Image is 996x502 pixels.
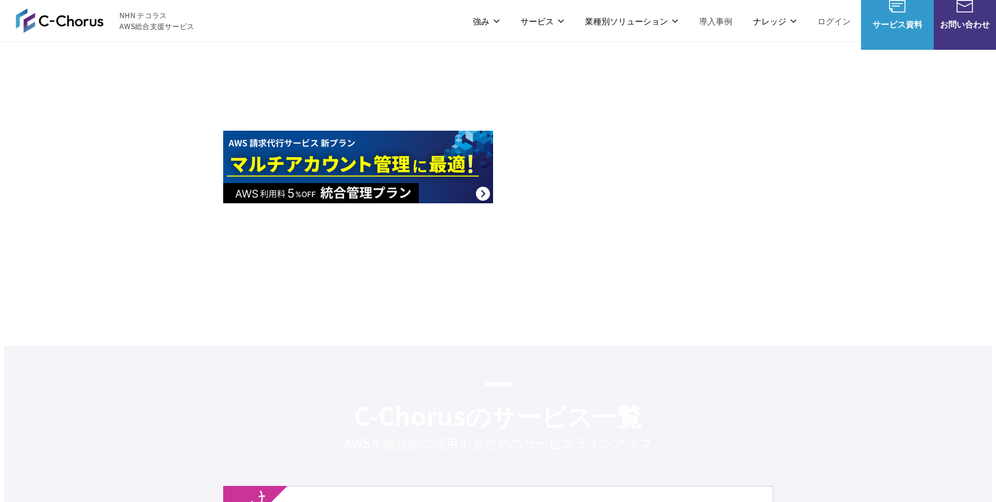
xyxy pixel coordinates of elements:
[223,50,493,123] img: 2025年9月までのAWS利用料最大30%OFFキャンペーン
[223,131,493,203] img: AWS請求代行サービス 統合管理プラン
[4,382,992,434] h2: C-Chorusのサービス一覧
[16,8,104,33] img: AWS総合支援サービス C-Chorus
[699,15,732,27] a: 導入事例
[473,15,500,27] p: 強み
[521,15,564,27] p: サービス
[934,18,996,31] span: お問い合わせ
[503,131,773,203] img: 脱VMwareに対応 コスト増加への対策としてAWSネイティブ構成への移行を支援します
[223,211,493,284] img: AWS費用の大幅削減 正しいアプローチを提案
[817,15,851,27] a: ログイン
[16,8,195,33] a: AWS総合支援サービス C-Chorus NHN テコラスAWS総合支援サービス
[753,15,797,27] p: ナレッジ
[4,434,992,452] p: AWSを総合的に活用するための サービスラインアップ
[585,15,678,27] p: 業種別ソリューション
[861,18,934,31] span: サービス資料
[503,211,773,284] img: サイバー攻撃事例で学ぶ！アプリ脆弱性診断のポイント＆ Google Cloud セキュリティ対策
[119,10,195,32] span: NHN テコラス AWS総合支援サービス
[503,50,773,123] img: Google Cloud利用料 最大15%OFFキャンペーン 2025年10月31日申込まで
